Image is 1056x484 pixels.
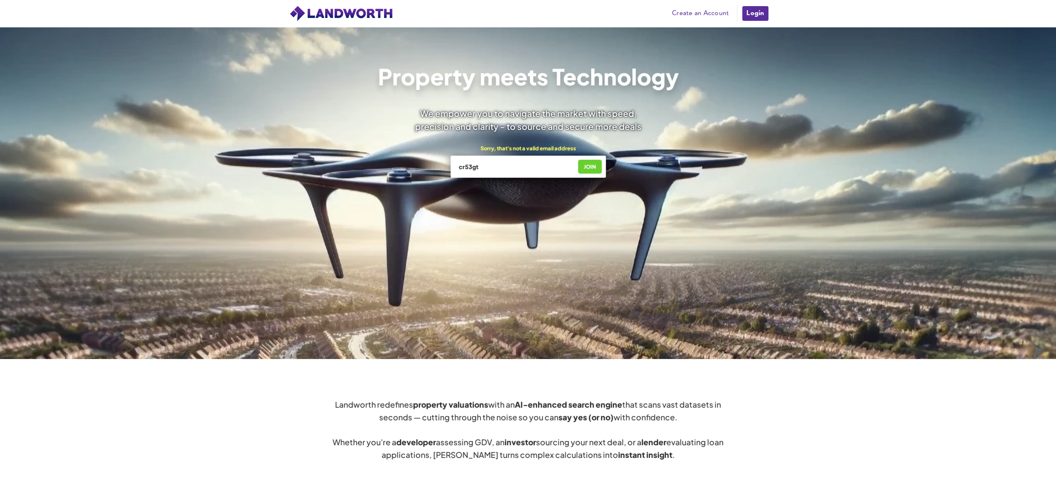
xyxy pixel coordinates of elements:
[668,7,733,20] a: Create an Account
[618,450,672,459] strong: instant insight
[580,160,599,173] div: JOIN
[741,5,769,22] a: Login
[404,107,652,132] div: We empower you to navigate the market with speed, precision and clarity - to source and secure mo...
[458,163,572,171] input: Enter your email address...
[641,437,666,447] strong: lender
[480,139,577,152] div: Sorry, that's not a valid email address
[396,437,436,447] strong: developer
[558,412,614,422] strong: say yes (or no)
[332,398,724,461] div: Landworth redefines with an that scans vast datasets in seconds — cutting through the noise so yo...
[578,160,602,174] button: JOIN
[515,399,622,409] strong: AI-enhanced search engine
[377,65,679,87] h1: Property meets Technology
[413,399,488,409] strong: property valuations
[505,437,536,447] strong: investor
